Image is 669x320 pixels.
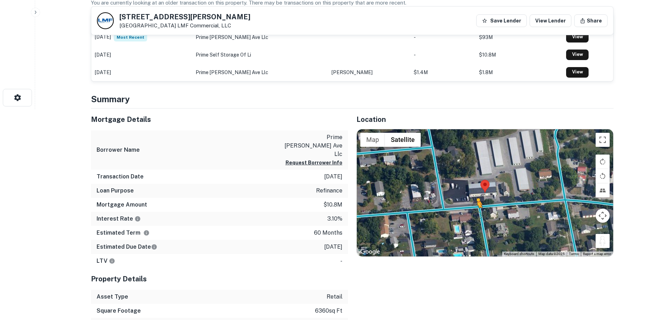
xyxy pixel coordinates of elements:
[596,169,610,183] button: Rotate map counterclockwise
[596,234,610,248] button: Drag Pegman onto the map to open Street View
[192,64,328,81] td: prime [PERSON_NAME] ave llc
[114,33,147,41] span: Most Recent
[314,229,342,237] p: 60 months
[151,244,157,250] svg: Estimate is based on a standard schedule for this type of loan.
[286,158,342,167] button: Request Borrower Info
[359,247,382,256] a: Open this area in Google Maps (opens a new window)
[596,133,610,147] button: Toggle fullscreen view
[143,230,150,236] svg: Term is based on a standard schedule for this type of loan.
[91,274,348,284] h5: Property Details
[583,252,611,256] a: Report a map error
[324,243,342,251] p: [DATE]
[574,14,608,27] button: Share
[504,252,534,256] button: Keyboard shortcuts
[356,114,614,125] h5: Location
[475,64,563,81] td: $1.8M
[566,32,589,43] a: View
[323,201,342,209] p: $10.8m
[97,229,150,237] h6: Estimated Term
[97,172,144,181] h6: Transaction Date
[91,93,614,105] h4: Summary
[538,252,565,256] span: Map data ©2025
[475,46,563,64] td: $10.8M
[109,258,115,264] svg: LTVs displayed on the website are for informational purposes only and may be reported incorrectly...
[410,46,475,64] td: -
[97,243,157,251] h6: Estimated Due Date
[97,293,128,301] h6: Asset Type
[177,22,231,28] a: LMF Commercial, LLC
[97,257,115,265] h6: LTV
[476,14,527,27] button: Save Lender
[566,67,589,78] a: View
[327,293,342,301] p: retail
[360,133,385,147] button: Show street map
[328,64,410,81] td: [PERSON_NAME]
[91,114,348,125] h5: Mortgage Details
[192,46,328,64] td: prime self storage of li
[596,183,610,197] button: Tilt map
[97,187,134,195] h6: Loan Purpose
[135,216,141,222] svg: The interest rates displayed on the website are for informational purposes only and may be report...
[327,215,342,223] p: 3.10%
[279,133,342,158] p: prime [PERSON_NAME] ave llc
[566,50,589,60] a: View
[410,28,475,46] td: -
[475,28,563,46] td: $93M
[97,201,147,209] h6: Mortgage Amount
[119,22,250,29] p: [GEOGRAPHIC_DATA]
[530,14,571,27] a: View Lender
[315,307,342,315] p: 6360 sq ft
[91,28,192,46] td: [DATE]
[91,64,192,81] td: [DATE]
[324,172,342,181] p: [DATE]
[97,307,141,315] h6: Square Footage
[119,13,250,20] h5: [STREET_ADDRESS][PERSON_NAME]
[359,247,382,256] img: Google
[97,146,140,154] h6: Borrower Name
[192,28,328,46] td: prime [PERSON_NAME] ave llc
[596,155,610,169] button: Rotate map clockwise
[634,264,669,298] iframe: Chat Widget
[91,46,192,64] td: [DATE]
[97,215,141,223] h6: Interest Rate
[596,209,610,223] button: Map camera controls
[340,257,342,265] p: -
[385,133,421,147] button: Show satellite imagery
[410,64,475,81] td: $1.4M
[569,252,579,256] a: Terms (opens in new tab)
[316,187,342,195] p: refinance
